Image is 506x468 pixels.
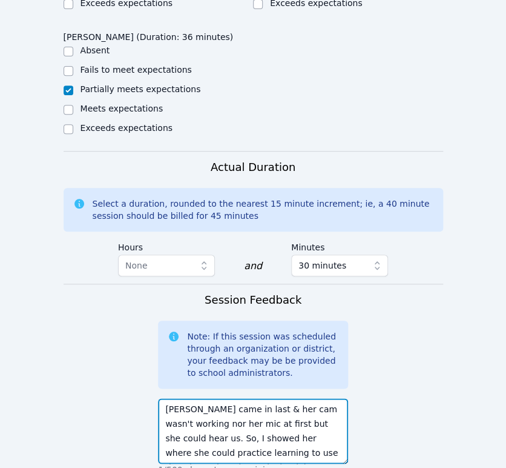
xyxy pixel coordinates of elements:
[93,198,433,222] div: Select a duration, rounded to the nearest 15 minute increment; ie, a 40 minute session should be ...
[298,258,346,273] span: 30 minutes
[80,104,163,113] label: Meets expectations
[291,255,388,276] button: 30 minutes
[211,159,295,176] h3: Actual Duration
[187,330,338,379] div: Note: If this session was scheduled through an organization or district, your feedback may be be ...
[291,236,388,255] label: Minutes
[80,84,201,94] label: Partially meets expectations
[158,398,348,464] textarea: [PERSON_NAME] came in last & her cam wasn't working nor her mic at first but she could hear us. S...
[244,259,262,273] div: and
[205,292,301,309] h3: Session Feedback
[118,255,215,276] button: None
[125,261,148,270] span: None
[80,65,192,75] label: Fails to meet expectations
[118,236,215,255] label: Hours
[64,26,234,44] legend: [PERSON_NAME] (Duration: 36 minutes)
[80,45,110,55] label: Absent
[80,123,172,133] label: Exceeds expectations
